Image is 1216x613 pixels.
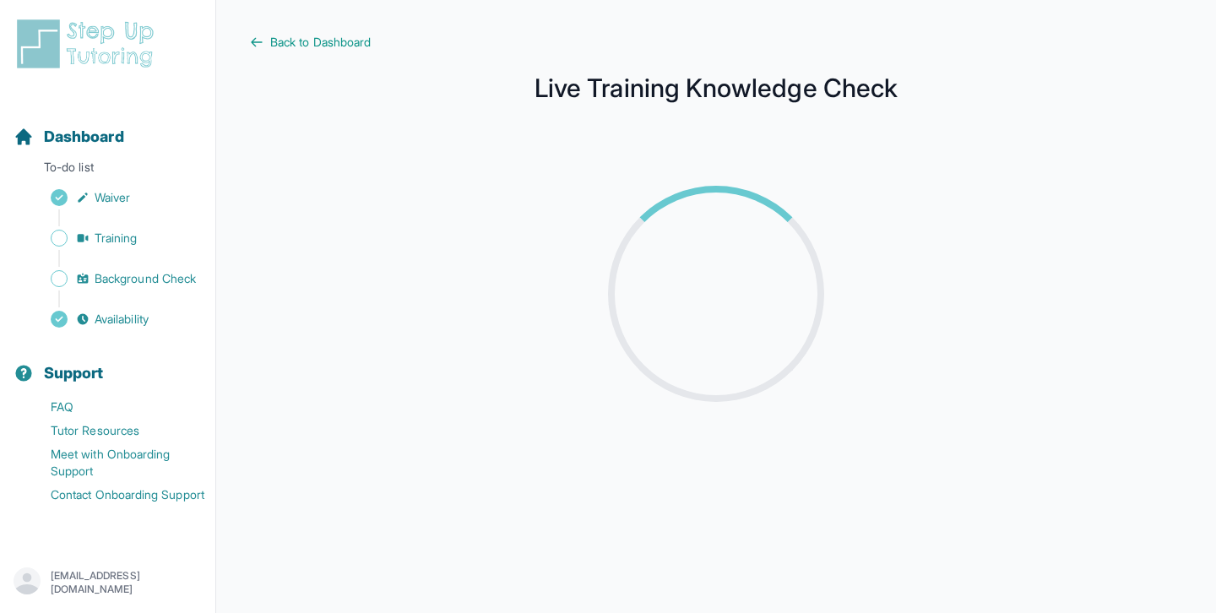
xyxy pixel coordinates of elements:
[44,361,104,385] span: Support
[7,98,209,155] button: Dashboard
[44,125,124,149] span: Dashboard
[14,307,215,331] a: Availability
[95,270,196,287] span: Background Check
[14,226,215,250] a: Training
[7,334,209,392] button: Support
[7,159,209,182] p: To-do list
[14,442,215,483] a: Meet with Onboarding Support
[14,125,124,149] a: Dashboard
[14,267,215,290] a: Background Check
[250,78,1182,98] h1: Live Training Knowledge Check
[14,419,215,442] a: Tutor Resources
[14,567,202,598] button: [EMAIL_ADDRESS][DOMAIN_NAME]
[95,230,138,247] span: Training
[14,483,215,507] a: Contact Onboarding Support
[95,311,149,328] span: Availability
[250,34,1182,51] a: Back to Dashboard
[14,17,164,71] img: logo
[270,34,371,51] span: Back to Dashboard
[51,569,202,596] p: [EMAIL_ADDRESS][DOMAIN_NAME]
[14,395,215,419] a: FAQ
[14,186,215,209] a: Waiver
[95,189,130,206] span: Waiver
